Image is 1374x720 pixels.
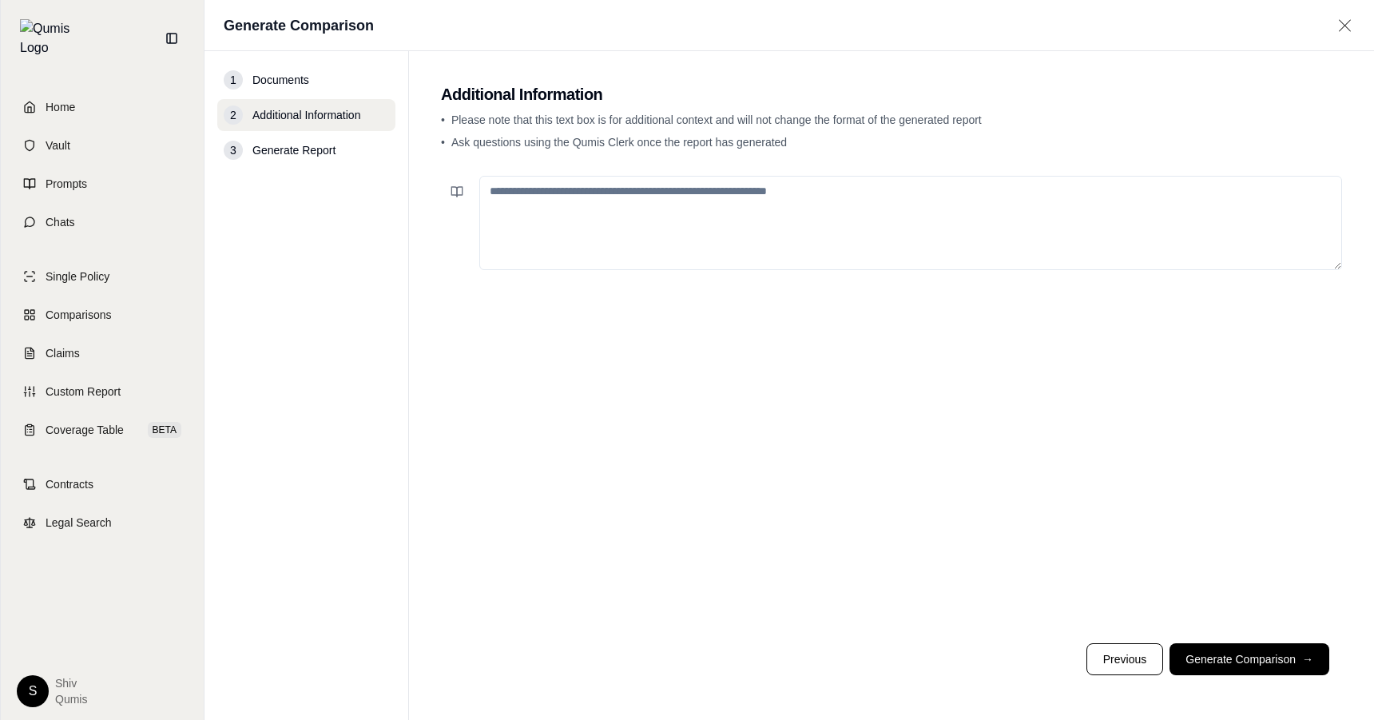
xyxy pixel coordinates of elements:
span: Home [46,99,75,115]
span: Documents [252,72,309,88]
span: Prompts [46,176,87,192]
span: Additional Information [252,107,360,123]
a: Chats [10,205,194,240]
a: Claims [10,336,194,371]
a: Legal Search [10,505,194,540]
span: Qumis [55,691,87,707]
span: • [441,113,445,126]
a: Comparisons [10,297,194,332]
span: Contracts [46,476,93,492]
span: Single Policy [46,269,109,284]
div: 1 [224,70,243,90]
span: → [1302,651,1313,667]
span: Vault [46,137,70,153]
span: Ask questions using the Qumis Clerk once the report has generated [451,136,787,149]
h2: Additional Information [441,83,1342,105]
span: Please note that this text box is for additional context and will not change the format of the ge... [451,113,982,126]
a: Custom Report [10,374,194,409]
a: Contracts [10,467,194,502]
span: • [441,136,445,149]
div: 3 [224,141,243,160]
a: Home [10,90,194,125]
a: Vault [10,128,194,163]
span: Custom Report [46,384,121,400]
button: Generate Comparison→ [1169,643,1329,675]
span: Legal Search [46,515,112,531]
span: Chats [46,214,75,230]
button: Previous [1086,643,1163,675]
div: S [17,675,49,707]
div: 2 [224,105,243,125]
span: Coverage Table [46,422,124,438]
span: BETA [148,422,181,438]
h1: Generate Comparison [224,14,374,37]
span: Shiv [55,675,87,691]
a: Single Policy [10,259,194,294]
img: Qumis Logo [20,19,80,58]
a: Coverage TableBETA [10,412,194,448]
a: Prompts [10,166,194,201]
span: Claims [46,345,80,361]
button: Collapse sidebar [159,26,185,51]
span: Generate Report [252,142,336,158]
span: Comparisons [46,307,111,323]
